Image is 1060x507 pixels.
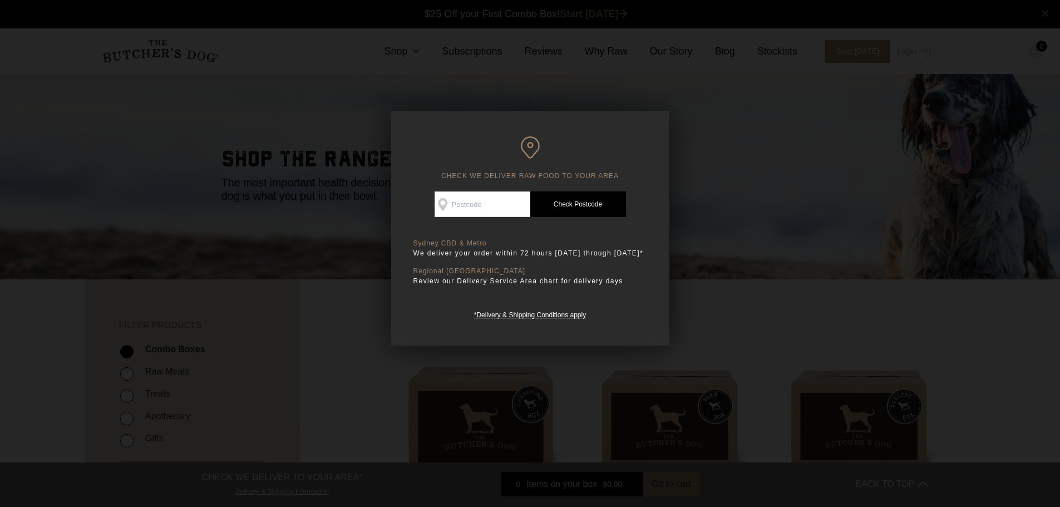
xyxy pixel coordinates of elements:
[413,239,647,248] p: Sydney CBD & Metro
[413,248,647,259] p: We deliver your order within 72 hours [DATE] through [DATE]*
[474,308,586,319] a: *Delivery & Shipping Conditions apply
[413,267,647,275] p: Regional [GEOGRAPHIC_DATA]
[413,136,647,180] h6: CHECK WE DELIVER RAW FOOD TO YOUR AREA
[413,275,647,287] p: Review our Delivery Service Area chart for delivery days
[435,191,530,217] input: Postcode
[530,191,626,217] a: Check Postcode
